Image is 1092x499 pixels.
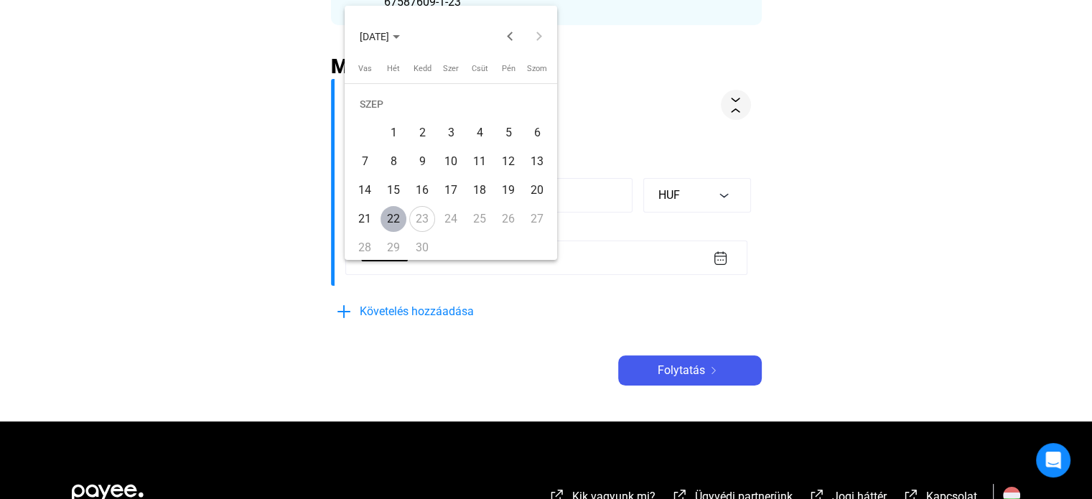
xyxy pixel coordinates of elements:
[495,177,521,203] div: 19
[467,149,493,174] div: 11
[381,177,406,203] div: 15
[358,64,372,73] span: Vas
[465,118,494,147] button: September 4, 2025
[414,64,431,73] span: Kedd
[379,205,408,233] button: September 22, 2025
[352,149,378,174] div: 7
[502,64,515,73] span: Pén
[443,64,459,73] span: Szer
[438,206,464,232] div: 24
[437,205,465,233] button: September 24, 2025
[524,120,550,146] div: 6
[409,120,435,146] div: 2
[409,235,435,261] div: 30
[467,120,493,146] div: 4
[352,177,378,203] div: 14
[350,233,379,262] button: September 28, 2025
[495,206,521,232] div: 26
[467,177,493,203] div: 18
[352,206,378,232] div: 21
[496,22,525,50] button: Previous month
[527,64,547,73] span: Szom
[523,176,551,205] button: September 20, 2025
[381,235,406,261] div: 29
[472,64,488,73] span: Csüt
[409,149,435,174] div: 9
[408,176,437,205] button: September 16, 2025
[465,147,494,176] button: September 11, 2025
[437,176,465,205] button: September 17, 2025
[381,120,406,146] div: 1
[495,149,521,174] div: 12
[1036,443,1070,477] div: Open Intercom Messenger
[438,177,464,203] div: 17
[494,147,523,176] button: September 12, 2025
[523,205,551,233] button: September 27, 2025
[438,120,464,146] div: 3
[350,176,379,205] button: September 14, 2025
[350,205,379,233] button: September 21, 2025
[408,147,437,176] button: September 9, 2025
[381,149,406,174] div: 8
[379,176,408,205] button: September 15, 2025
[409,206,435,232] div: 23
[387,64,400,73] span: Hét
[360,31,389,42] span: [DATE]
[495,120,521,146] div: 5
[437,118,465,147] button: September 3, 2025
[523,147,551,176] button: September 13, 2025
[524,149,550,174] div: 13
[350,90,551,118] td: SZEP
[408,233,437,262] button: September 30, 2025
[408,205,437,233] button: September 23, 2025
[525,22,554,50] button: Next month
[465,176,494,205] button: September 18, 2025
[467,206,493,232] div: 25
[409,177,435,203] div: 16
[494,118,523,147] button: September 5, 2025
[379,233,408,262] button: September 29, 2025
[438,149,464,174] div: 10
[465,205,494,233] button: September 25, 2025
[381,206,406,232] div: 22
[350,147,379,176] button: September 7, 2025
[348,22,411,50] button: Choose month and year
[524,177,550,203] div: 20
[437,147,465,176] button: September 10, 2025
[379,118,408,147] button: September 1, 2025
[494,176,523,205] button: September 19, 2025
[494,205,523,233] button: September 26, 2025
[524,206,550,232] div: 27
[523,118,551,147] button: September 6, 2025
[379,147,408,176] button: September 8, 2025
[408,118,437,147] button: September 2, 2025
[352,235,378,261] div: 28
